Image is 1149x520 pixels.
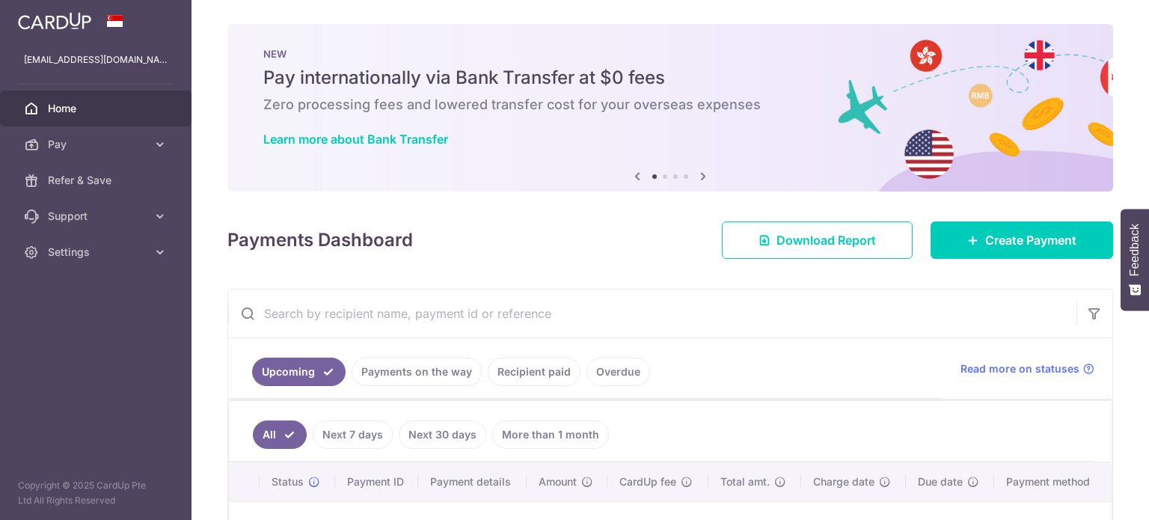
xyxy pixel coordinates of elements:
a: Upcoming [252,358,346,386]
span: Feedback [1128,224,1142,276]
a: More than 1 month [492,420,609,449]
img: CardUp [18,12,91,30]
span: Amount [539,474,577,489]
th: Payment method [994,462,1112,501]
th: Payment ID [335,462,419,501]
a: Next 7 days [313,420,393,449]
button: Feedback - Show survey [1121,209,1149,311]
a: Read more on statuses [960,361,1094,376]
input: Search by recipient name, payment id or reference [228,290,1076,337]
a: All [253,420,307,449]
span: Pay [48,137,147,152]
span: Home [48,101,147,116]
h6: Zero processing fees and lowered transfer cost for your overseas expenses [263,96,1077,114]
span: Settings [48,245,147,260]
h5: Pay internationally via Bank Transfer at $0 fees [263,66,1077,90]
span: CardUp fee [619,474,676,489]
span: Total amt. [720,474,770,489]
span: Download Report [776,231,876,249]
a: Recipient paid [488,358,580,386]
img: Bank transfer banner [227,24,1113,192]
p: [EMAIL_ADDRESS][DOMAIN_NAME] [24,52,168,67]
span: Read more on statuses [960,361,1079,376]
span: Charge date [813,474,874,489]
span: Status [272,474,304,489]
span: Refer & Save [48,173,147,188]
iframe: Opens a widget where you can find more information [1053,475,1134,513]
a: Download Report [722,221,913,259]
a: Create Payment [931,221,1113,259]
p: NEW [263,48,1077,60]
a: Overdue [586,358,650,386]
h4: Payments Dashboard [227,227,413,254]
span: Due date [918,474,963,489]
span: Support [48,209,147,224]
span: Create Payment [985,231,1076,249]
a: Learn more about Bank Transfer [263,132,448,147]
a: Payments on the way [352,358,482,386]
a: Next 30 days [399,420,486,449]
th: Payment details [418,462,527,501]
